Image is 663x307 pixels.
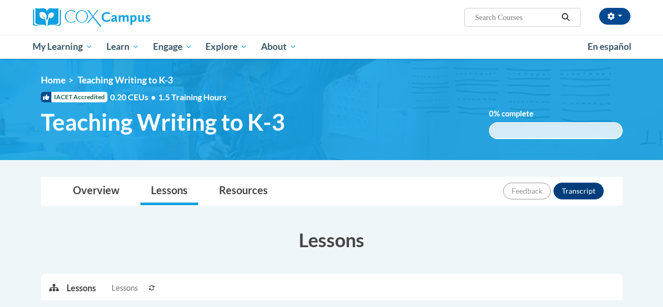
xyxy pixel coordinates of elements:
[62,177,130,205] a: Overview
[474,11,558,24] input: Search Courses
[261,40,297,53] span: About
[140,177,198,205] a: Lessons
[25,35,638,59] div: Main menu
[112,282,138,294] span: Lessons
[153,40,192,53] span: Engage
[205,40,247,53] span: Explore
[558,11,573,24] button: Search
[599,8,631,25] button: Account Settings
[32,40,93,53] span: My Learning
[33,8,150,27] img: Cox Campus
[553,183,604,199] button: Transcript
[151,92,156,102] span: •
[41,108,285,136] span: Teaching Writing to K-3
[199,35,254,59] a: Explore
[41,75,66,86] a: Home
[41,227,623,253] h3: Lessons
[110,91,158,103] span: 0.20 CEUs
[489,109,494,118] span: 0
[146,35,199,59] a: Engage
[489,108,549,120] label: % complete
[100,35,146,59] a: Learn
[67,282,96,294] p: Lessons
[588,41,632,52] span: En español
[106,40,139,53] span: Learn
[503,183,551,199] button: Feedback
[33,8,222,27] a: Cox Campus
[41,92,107,102] span: IACET Accredited
[158,92,226,102] span: 1.5 Training Hours
[254,35,303,59] a: About
[26,35,100,59] a: My Learning
[209,177,278,205] a: Resources
[78,75,173,86] span: Teaching Writing to K-3
[581,36,638,58] a: En español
